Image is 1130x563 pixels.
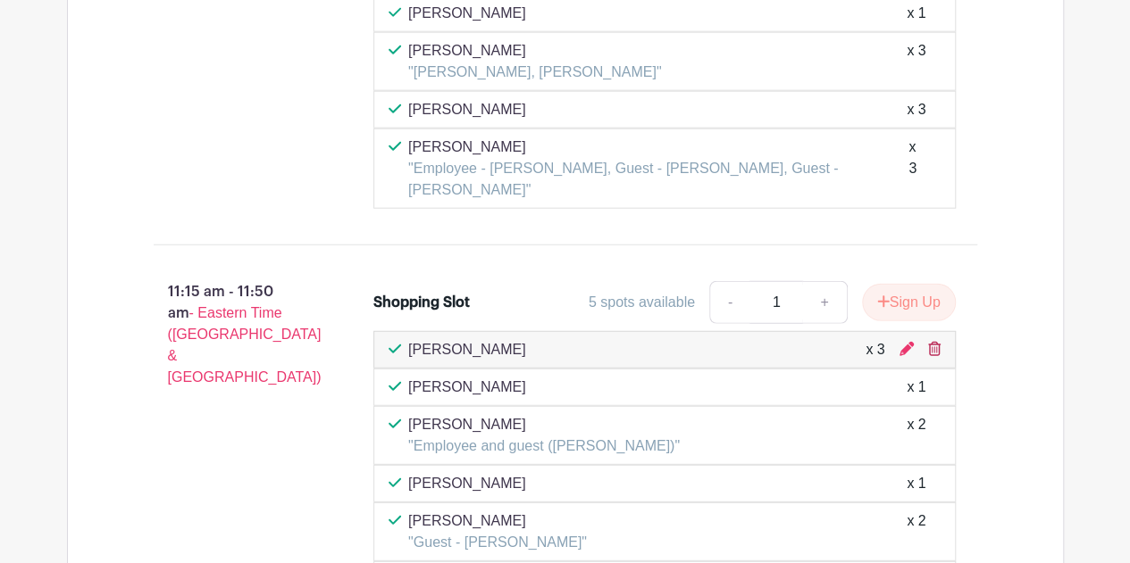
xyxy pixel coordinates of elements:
[866,339,884,360] div: x 3
[408,158,908,201] p: "Employee - [PERSON_NAME], Guest - [PERSON_NAME], Guest - [PERSON_NAME]"
[907,473,925,494] div: x 1
[408,414,680,435] p: [PERSON_NAME]
[907,3,925,24] div: x 1
[802,281,847,324] a: +
[125,274,346,395] p: 11:15 am - 11:50 am
[408,510,587,532] p: [PERSON_NAME]
[408,62,661,83] p: "[PERSON_NAME], [PERSON_NAME]"
[408,3,526,24] p: [PERSON_NAME]
[907,40,925,83] div: x 3
[373,292,470,313] div: Shopping Slot
[408,40,661,62] p: [PERSON_NAME]
[408,137,908,158] p: [PERSON_NAME]
[862,284,956,321] button: Sign Up
[408,99,526,120] p: [PERSON_NAME]
[408,532,587,553] p: "Guest - [PERSON_NAME]"
[907,99,925,120] div: x 3
[907,414,925,457] div: x 2
[907,510,925,553] div: x 2
[907,377,925,398] div: x 1
[709,281,750,324] a: -
[408,473,526,494] p: [PERSON_NAME]
[408,339,526,360] p: [PERSON_NAME]
[408,377,526,398] p: [PERSON_NAME]
[908,137,925,201] div: x 3
[408,435,680,457] p: "Employee and guest ([PERSON_NAME])"
[168,305,322,385] span: - Eastern Time ([GEOGRAPHIC_DATA] & [GEOGRAPHIC_DATA])
[589,292,695,313] div: 5 spots available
